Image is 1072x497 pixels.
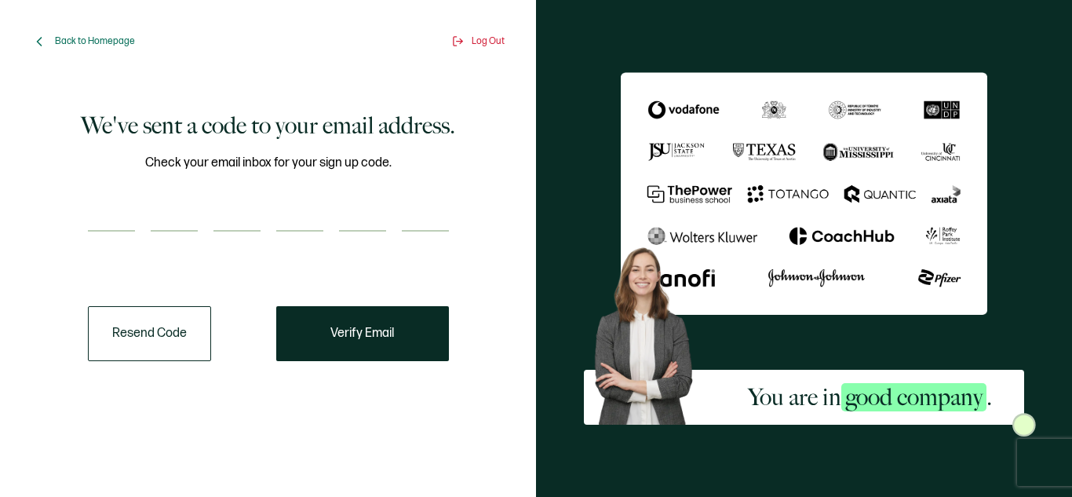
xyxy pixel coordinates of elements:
[841,383,986,411] span: good company
[748,382,992,413] h2: You are in .
[1012,413,1036,437] img: Sertifier Signup
[584,239,716,424] img: Sertifier Signup - You are in <span class="strong-h">good company</span>. Hero
[472,35,505,47] span: Log Out
[276,306,449,361] button: Verify Email
[621,72,987,314] img: Sertifier We've sent a code to your email address.
[88,306,211,361] button: Resend Code
[145,153,392,173] span: Check your email inbox for your sign up code.
[55,35,135,47] span: Back to Homepage
[81,110,455,141] h1: We've sent a code to your email address.
[994,422,1072,497] iframe: Chat Widget
[330,327,394,340] span: Verify Email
